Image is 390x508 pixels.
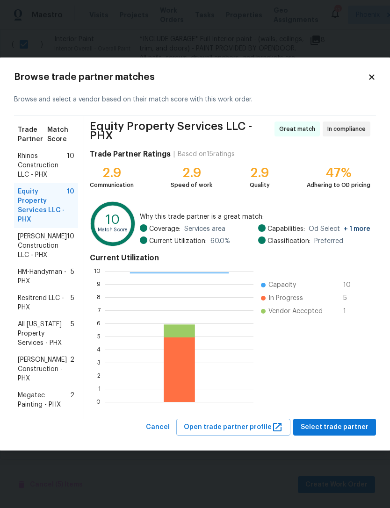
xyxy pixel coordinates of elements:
[70,355,74,383] span: 2
[94,268,101,274] text: 10
[18,232,67,260] span: [PERSON_NAME] Construction LLC - PHX
[343,280,358,290] span: 10
[67,232,74,260] span: 10
[90,168,134,178] div: 2.9
[343,293,358,303] span: 5
[98,386,101,392] text: 1
[184,224,225,234] span: Services area
[71,320,74,348] span: 5
[97,360,101,365] text: 3
[268,280,296,290] span: Capacity
[279,124,319,134] span: Great match
[97,294,101,300] text: 8
[97,347,101,352] text: 4
[90,122,272,140] span: Equity Property Services LLC - PHX
[309,224,370,234] span: Od Select
[71,267,74,286] span: 5
[178,150,235,159] div: Based on 15 ratings
[90,253,370,263] h4: Current Utilization
[90,150,171,159] h4: Trade Partner Ratings
[149,224,181,234] span: Coverage:
[149,236,207,246] span: Current Utilization:
[171,168,212,178] div: 2.9
[307,168,370,178] div: 47%
[67,151,74,179] span: 10
[268,293,303,303] span: In Progress
[343,307,358,316] span: 1
[267,236,311,246] span: Classification:
[293,419,376,436] button: Select trade partner
[70,391,74,409] span: 2
[301,422,368,433] span: Select trade partner
[98,228,128,233] text: Match Score
[71,293,74,312] span: 5
[184,422,283,433] span: Open trade partner profile
[14,72,368,82] h2: Browse trade partner matches
[96,399,101,405] text: 0
[267,224,305,234] span: Capabilities:
[268,307,323,316] span: Vendor Accepted
[18,391,70,409] span: Megatec Painting - PHX
[18,125,47,144] span: Trade Partner
[344,226,370,232] span: + 1 more
[18,355,70,383] span: [PERSON_NAME] Construction - PHX
[18,293,71,312] span: Resitrend LLC - PHX
[18,151,67,179] span: Rhinos Construction LLC - PHX
[176,419,290,436] button: Open trade partner profile
[140,212,370,222] span: Why this trade partner is a great match:
[106,214,120,226] text: 10
[171,180,212,190] div: Speed of work
[18,187,67,224] span: Equity Property Services LLC - PHX
[90,180,134,190] div: Communication
[98,308,101,313] text: 7
[307,180,370,190] div: Adhering to OD pricing
[47,125,74,144] span: Match Score
[97,281,101,287] text: 9
[327,124,369,134] span: In compliance
[146,422,170,433] span: Cancel
[97,373,101,379] text: 2
[171,150,178,159] div: |
[18,267,71,286] span: HM-Handyman - PHX
[142,419,173,436] button: Cancel
[210,236,230,246] span: 60.0 %
[97,334,101,339] text: 5
[18,320,71,348] span: All [US_STATE] Property Services - PHX
[97,321,101,326] text: 6
[14,84,376,116] div: Browse and select a vendor based on their match score with this work order.
[250,168,270,178] div: 2.9
[67,187,74,224] span: 10
[314,236,343,246] span: Preferred
[250,180,270,190] div: Quality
